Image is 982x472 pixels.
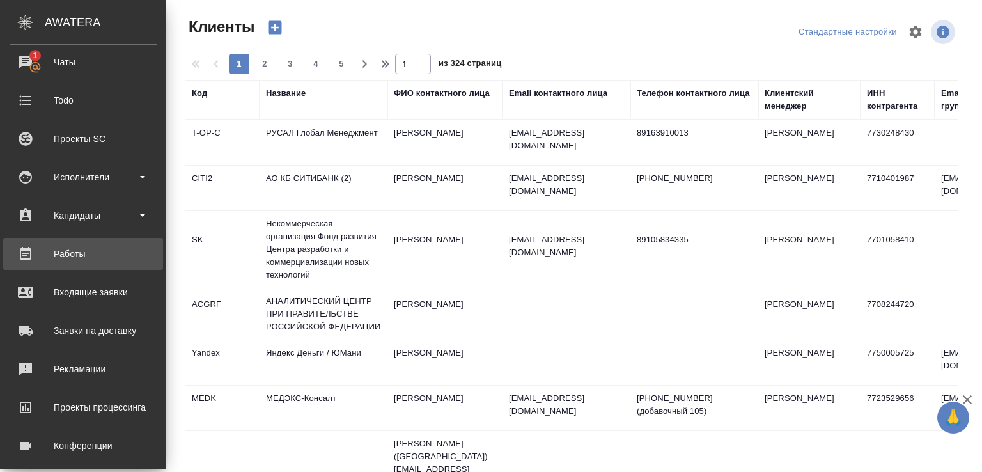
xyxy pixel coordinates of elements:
[254,54,275,74] button: 2
[192,87,207,100] div: Код
[387,340,503,385] td: [PERSON_NAME]
[937,402,969,434] button: 🙏
[280,58,300,70] span: 3
[509,87,607,100] div: Email контактного лица
[900,17,931,47] span: Настроить таблицу
[10,91,157,110] div: Todo
[861,120,935,165] td: 7730248430
[260,211,387,288] td: Некоммерческая организация Фонд развития Центра разработки и коммерциализации новых технологий
[185,17,254,37] span: Клиенты
[867,87,928,113] div: ИНН контрагента
[260,120,387,165] td: РУСАЛ Глобал Менеджмент
[10,436,157,455] div: Конференции
[185,166,260,210] td: CITI2
[758,292,861,336] td: [PERSON_NAME]
[3,276,163,308] a: Входящие заявки
[185,386,260,430] td: MEDK
[3,391,163,423] a: Проекты процессинга
[758,227,861,272] td: [PERSON_NAME]
[185,227,260,272] td: SK
[3,353,163,385] a: Рекламации
[10,283,157,302] div: Входящие заявки
[3,84,163,116] a: Todo
[260,166,387,210] td: АО КБ СИТИБАНК (2)
[637,87,750,100] div: Телефон контактного лица
[10,321,157,340] div: Заявки на доставку
[185,120,260,165] td: T-OP-C
[387,386,503,430] td: [PERSON_NAME]
[861,227,935,272] td: 7701058410
[331,58,352,70] span: 5
[758,340,861,385] td: [PERSON_NAME]
[10,359,157,379] div: Рекламации
[931,20,958,44] span: Посмотреть информацию
[45,10,166,35] div: AWATERA
[266,87,306,100] div: Название
[861,340,935,385] td: 7750005725
[185,292,260,336] td: ACGRF
[758,166,861,210] td: [PERSON_NAME]
[3,46,163,78] a: 1Чаты
[306,58,326,70] span: 4
[260,17,290,38] button: Создать
[3,123,163,155] a: Проекты SC
[795,22,900,42] div: split button
[861,386,935,430] td: 7723529656
[637,233,752,246] p: 89105834335
[637,392,752,418] p: [PHONE_NUMBER] (добавочный 105)
[3,238,163,270] a: Работы
[509,127,624,152] p: [EMAIL_ADDRESS][DOMAIN_NAME]
[765,87,854,113] div: Клиентский менеджер
[10,398,157,417] div: Проекты процессинга
[10,52,157,72] div: Чаты
[942,404,964,431] span: 🙏
[387,227,503,272] td: [PERSON_NAME]
[3,315,163,347] a: Заявки на доставку
[861,166,935,210] td: 7710401987
[260,288,387,340] td: АНАЛИТИЧЕСКИЙ ЦЕНТР ПРИ ПРАВИТЕЛЬСТВЕ РОССИЙСКОЙ ФЕДЕРАЦИИ
[861,292,935,336] td: 7708244720
[10,129,157,148] div: Проекты SC
[254,58,275,70] span: 2
[509,392,624,418] p: [EMAIL_ADDRESS][DOMAIN_NAME]
[439,56,501,74] span: из 324 страниц
[260,340,387,385] td: Яндекс Деньги / ЮМани
[637,127,752,139] p: 89163910013
[509,233,624,259] p: [EMAIL_ADDRESS][DOMAIN_NAME]
[637,172,752,185] p: [PHONE_NUMBER]
[387,120,503,165] td: [PERSON_NAME]
[306,54,326,74] button: 4
[10,206,157,225] div: Кандидаты
[10,244,157,264] div: Работы
[260,386,387,430] td: МЕДЭКС-Консалт
[185,340,260,385] td: Yandex
[331,54,352,74] button: 5
[387,292,503,336] td: [PERSON_NAME]
[25,49,45,62] span: 1
[387,166,503,210] td: [PERSON_NAME]
[3,430,163,462] a: Конференции
[394,87,490,100] div: ФИО контактного лица
[10,168,157,187] div: Исполнители
[758,120,861,165] td: [PERSON_NAME]
[758,386,861,430] td: [PERSON_NAME]
[509,172,624,198] p: [EMAIL_ADDRESS][DOMAIN_NAME]
[280,54,300,74] button: 3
